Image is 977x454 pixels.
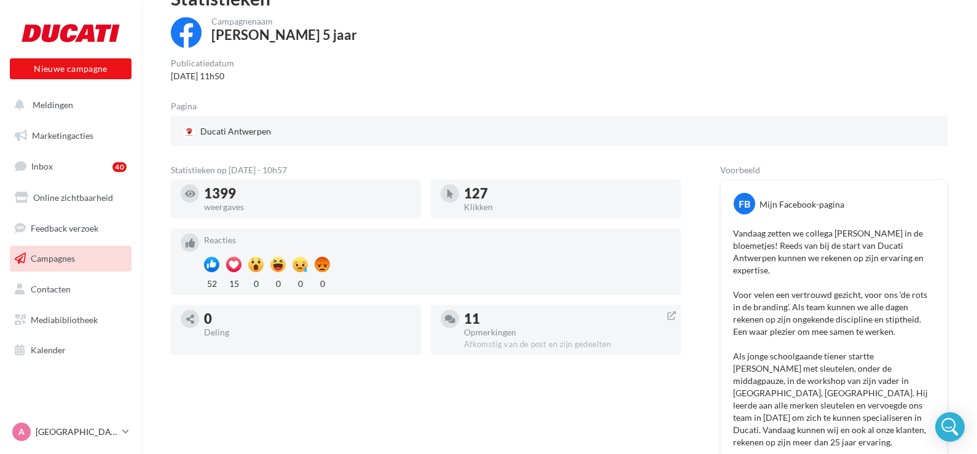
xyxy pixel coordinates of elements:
[464,312,671,326] div: 11
[181,123,273,141] div: Ducati Antwerpen
[211,17,357,26] div: Campagnenaam
[464,203,671,211] div: Klikken
[7,92,129,118] button: Meldingen
[171,59,234,68] div: Publicatiedatum
[248,275,264,290] div: 0
[464,339,671,350] div: Afkomstig van de post en zijn gedeelten
[720,166,948,174] div: Voorbeeld
[270,275,286,290] div: 0
[935,412,965,442] div: Open Intercom Messenger
[31,284,71,294] span: Contacten
[31,161,53,171] span: Inbox
[33,192,113,203] span: Online zichtbaarheid
[464,328,671,337] div: Opmerkingen
[171,102,206,111] div: Pagina
[759,198,844,211] div: Mijn Facebook-pagina
[10,420,131,444] a: A [GEOGRAPHIC_DATA]
[464,187,671,200] div: 127
[171,70,234,82] div: [DATE] 11h50
[7,185,134,211] a: Online zichtbaarheid
[7,153,134,179] a: Inbox40
[36,426,117,438] p: [GEOGRAPHIC_DATA]
[31,345,66,355] span: Kalender
[10,58,131,79] button: Nieuwe campagne
[204,328,411,337] div: Deling
[315,275,330,290] div: 0
[204,187,411,200] div: 1399
[31,222,98,233] span: Feedback verzoek
[204,312,411,326] div: 0
[181,123,433,141] a: Ducati Antwerpen
[31,253,75,264] span: Campagnes
[292,275,308,290] div: 0
[31,315,98,325] span: Mediabibliotheek
[7,123,134,149] a: Marketingacties
[7,307,134,333] a: Mediabibliotheek
[204,236,671,245] div: Reacties
[211,28,357,42] div: [PERSON_NAME] 5 jaar
[7,216,134,241] a: Feedback verzoek
[7,337,134,363] a: Kalender
[18,426,25,438] span: A
[7,276,134,302] a: Contacten
[7,246,134,272] a: Campagnes
[734,193,755,214] div: FB
[204,275,219,290] div: 52
[33,100,73,110] span: Meldingen
[204,203,411,211] div: weergaves
[171,166,681,174] div: Statistieken op [DATE] - 10h57
[32,130,93,141] span: Marketingacties
[226,275,241,290] div: 15
[112,162,127,172] div: 40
